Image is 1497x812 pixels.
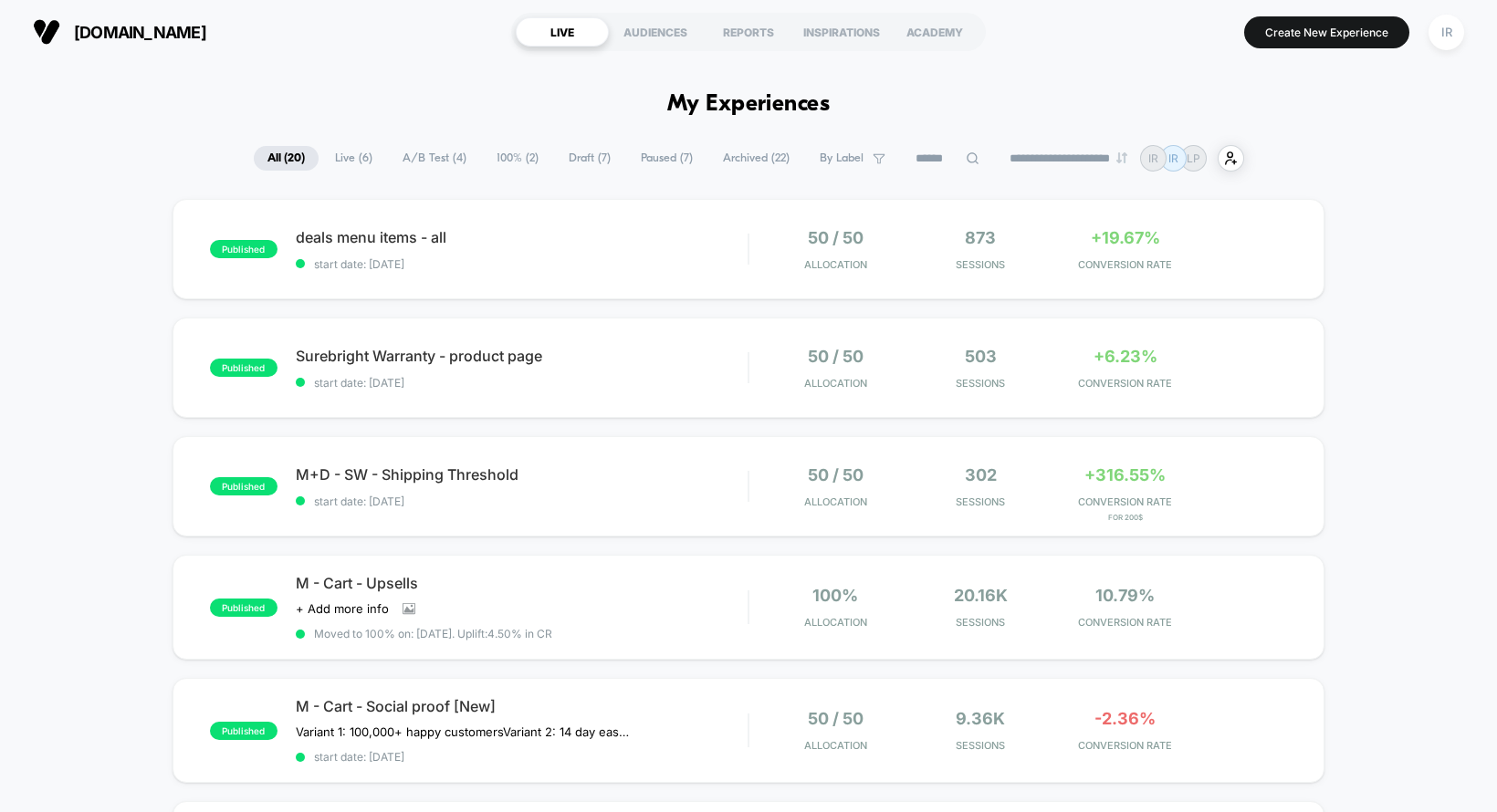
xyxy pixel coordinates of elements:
span: deals menu items - all [296,228,748,246]
span: A/B Test ( 4 ) [389,146,480,171]
span: Allocation [804,739,867,752]
span: 100% ( 2 ) [483,146,552,171]
span: start date: [DATE] [296,376,748,390]
span: +6.23% [1094,347,1157,366]
span: 20.16k [954,586,1008,605]
span: published [210,240,277,258]
span: Paused ( 7 ) [627,146,707,171]
span: [DOMAIN_NAME] [74,23,206,42]
span: CONVERSION RATE [1057,616,1193,629]
span: M - Cart - Social proof [New] [296,697,748,715]
span: 100% [812,586,858,605]
p: LP [1187,151,1200,165]
span: 10.79% [1095,586,1155,605]
span: for 200$ [1057,513,1193,522]
span: Allocation [804,377,867,390]
span: published [210,359,277,377]
span: -2.36% [1094,709,1156,728]
span: Live ( 6 ) [321,146,386,171]
span: Sessions [913,616,1049,629]
span: By Label [820,151,864,165]
button: Create New Experience [1244,16,1409,48]
button: IR [1423,14,1470,51]
span: 50 / 50 [808,347,864,366]
div: LIVE [516,17,609,47]
span: M+D - SW - Shipping Threshold [296,465,748,484]
span: published [210,722,277,740]
span: Allocation [804,495,867,508]
span: Sessions [913,495,1049,508]
span: Sessions [913,739,1049,752]
span: Allocation [804,616,867,629]
span: published [210,477,277,495]
span: Surebright Warranty - product page [296,347,748,365]
span: CONVERSION RATE [1057,258,1193,271]
span: 873 [965,228,996,247]
span: CONVERSION RATE [1057,739,1193,752]
img: Visually logo [33,18,60,46]
span: published [210,599,277,617]
span: +19.67% [1091,228,1160,247]
p: IR [1148,151,1158,165]
button: [DOMAIN_NAME] [27,17,212,47]
span: Draft ( 7 ) [555,146,624,171]
span: Archived ( 22 ) [709,146,803,171]
span: M - Cart - Upsells [296,574,748,592]
img: end [1116,152,1127,163]
h1: My Experiences [667,91,831,118]
span: 50 / 50 [808,709,864,728]
span: start date: [DATE] [296,494,748,508]
div: IR [1429,15,1464,50]
span: start date: [DATE] [296,257,748,271]
div: ACADEMY [888,17,981,47]
p: IR [1168,151,1178,165]
div: INSPIRATIONS [795,17,888,47]
span: Variant 1: 100,000+ happy customersVariant 2: 14 day easy returns (paused) [296,724,634,739]
div: REPORTS [702,17,795,47]
span: Moved to 100% on: [DATE] . Uplift: 4.50% in CR [314,627,552,640]
span: start date: [DATE] [296,750,748,764]
span: 9.36k [956,709,1005,728]
div: AUDIENCES [609,17,702,47]
span: Sessions [913,377,1049,390]
span: 503 [965,347,997,366]
span: +316.55% [1084,465,1166,484]
span: 302 [965,465,997,484]
span: Allocation [804,258,867,271]
span: 50 / 50 [808,465,864,484]
span: + Add more info [296,601,389,616]
span: CONVERSION RATE [1057,377,1193,390]
span: Sessions [913,258,1049,271]
span: CONVERSION RATE [1057,495,1193,508]
span: All ( 20 ) [254,146,319,171]
span: 50 / 50 [808,228,864,247]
